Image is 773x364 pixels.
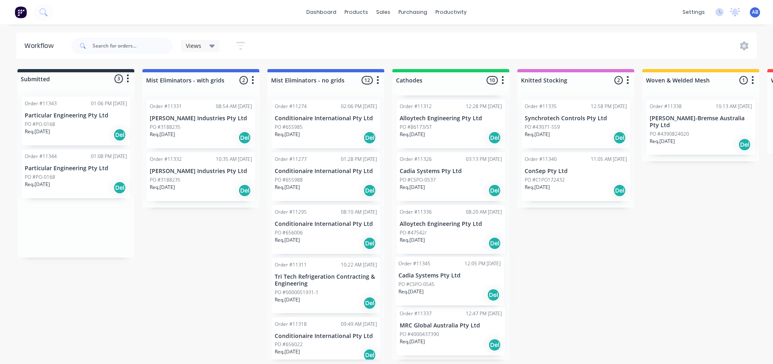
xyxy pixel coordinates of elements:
[340,6,372,18] div: products
[739,76,748,84] span: 1
[24,41,58,51] div: Workflow
[19,75,50,83] div: Submitted
[271,76,351,84] input: Enter column name…
[394,6,431,18] div: purchasing
[362,76,373,84] span: 12
[431,6,471,18] div: productivity
[186,41,201,50] span: Views
[396,76,476,84] input: Enter column name…
[302,6,340,18] a: dashboard
[487,76,498,84] span: 10
[521,76,601,84] input: Enter column name…
[15,6,27,18] img: Factory
[646,76,726,84] input: Enter column name…
[239,76,248,84] span: 2
[146,76,226,84] input: Enter column name…
[372,6,394,18] div: sales
[114,74,123,83] span: 3
[678,6,709,18] div: settings
[752,9,758,16] span: AB
[93,38,173,54] input: Search for orders...
[614,76,623,84] span: 2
